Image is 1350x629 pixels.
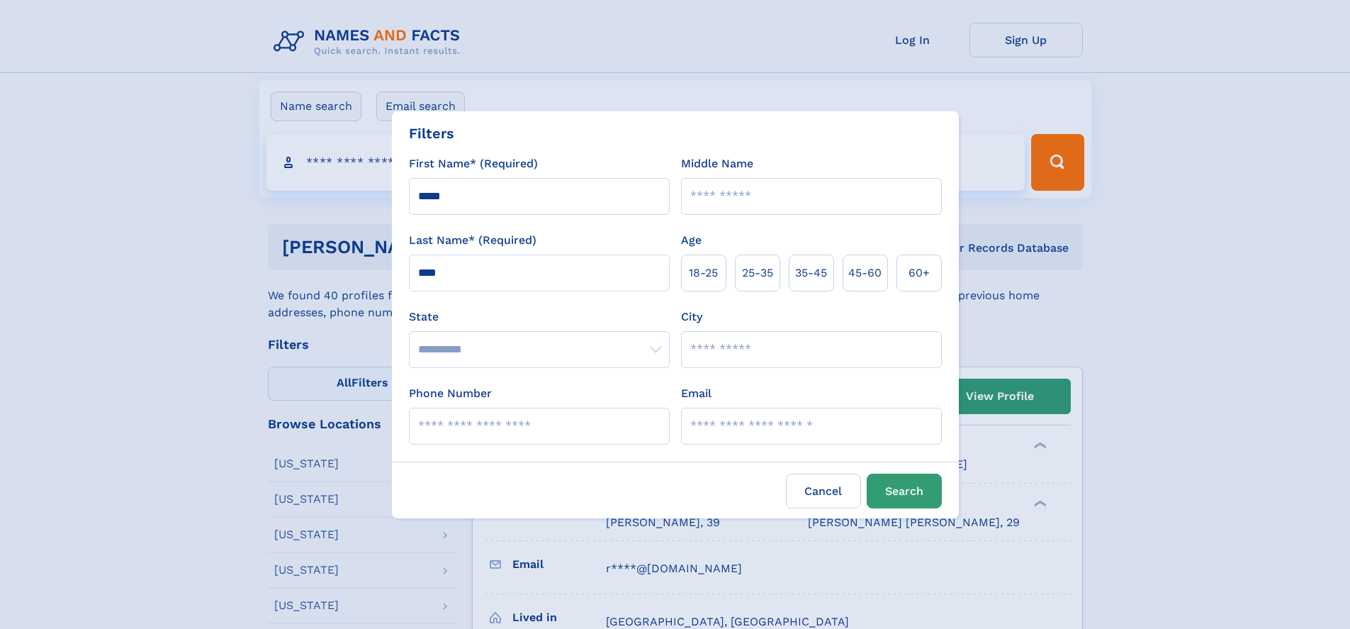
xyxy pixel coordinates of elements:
[681,155,753,172] label: Middle Name
[742,265,773,282] span: 25‑35
[795,265,827,282] span: 35‑45
[409,232,536,249] label: Last Name* (Required)
[786,474,861,508] label: Cancel
[409,308,670,325] label: State
[409,385,492,402] label: Phone Number
[867,474,942,508] button: Search
[681,308,702,325] label: City
[681,385,711,402] label: Email
[909,265,930,282] span: 60+
[848,265,882,282] span: 45‑60
[409,123,454,144] div: Filters
[409,155,538,172] label: First Name* (Required)
[689,265,718,282] span: 18‑25
[681,232,702,249] label: Age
